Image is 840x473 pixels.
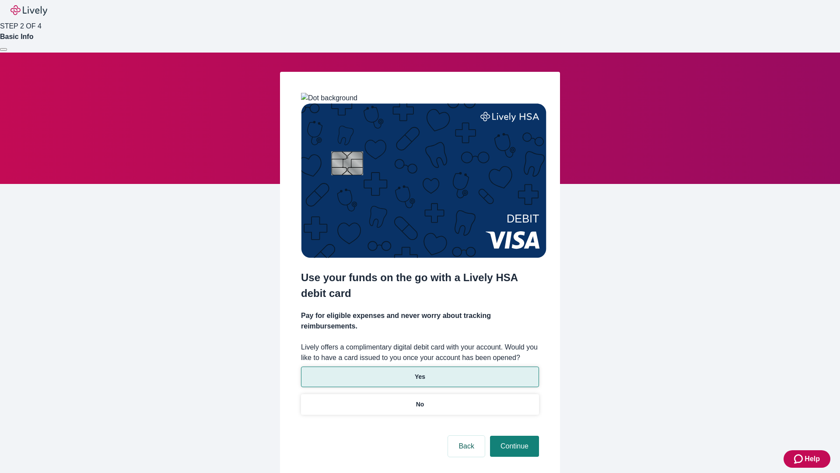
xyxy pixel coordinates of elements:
[10,5,47,16] img: Lively
[448,436,485,457] button: Back
[794,454,805,464] svg: Zendesk support icon
[301,93,357,103] img: Dot background
[415,372,425,381] p: Yes
[301,311,539,332] h4: Pay for eligible expenses and never worry about tracking reimbursements.
[301,367,539,387] button: Yes
[416,400,424,409] p: No
[301,394,539,415] button: No
[805,454,820,464] span: Help
[301,270,539,301] h2: Use your funds on the go with a Lively HSA debit card
[784,450,830,468] button: Zendesk support iconHelp
[301,342,539,363] label: Lively offers a complimentary digital debit card with your account. Would you like to have a card...
[490,436,539,457] button: Continue
[301,103,546,258] img: Debit card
